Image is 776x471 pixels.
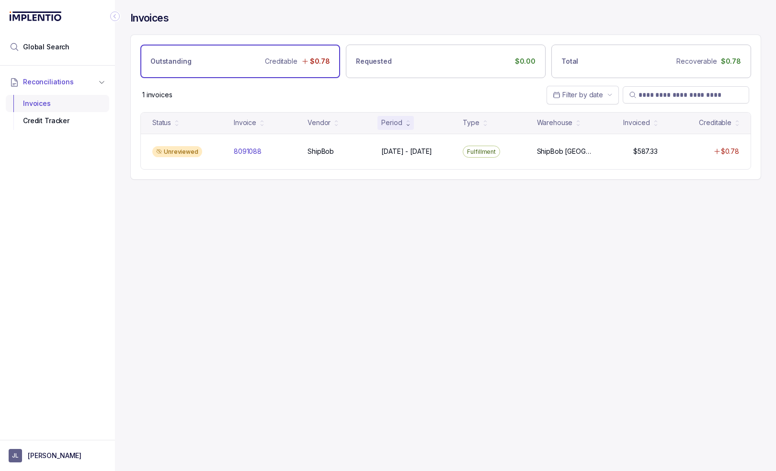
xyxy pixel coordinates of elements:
[553,90,603,100] search: Date Range Picker
[561,57,578,66] p: Total
[699,118,731,127] div: Creditable
[130,11,169,25] h4: Invoices
[381,118,402,127] div: Period
[265,57,297,66] p: Creditable
[562,91,603,99] span: Filter by date
[234,147,262,156] p: 8091088
[381,147,432,156] p: [DATE] - [DATE]
[515,57,536,66] p: $0.00
[308,118,331,127] div: Vendor
[6,71,109,92] button: Reconciliations
[6,93,109,132] div: Reconciliations
[23,77,74,87] span: Reconciliations
[28,451,81,460] p: [PERSON_NAME]
[13,95,102,112] div: Invoices
[152,118,171,127] div: Status
[537,118,573,127] div: Warehouse
[547,86,619,104] button: Date Range Picker
[310,57,330,66] p: $0.78
[676,57,717,66] p: Recoverable
[9,449,106,462] button: User initials[PERSON_NAME]
[13,112,102,129] div: Credit Tracker
[234,118,256,127] div: Invoice
[721,57,741,66] p: $0.78
[109,11,121,22] div: Collapse Icon
[142,90,172,100] div: Remaining page entries
[23,42,69,52] span: Global Search
[9,449,22,462] span: User initials
[308,147,334,156] p: ShipBob
[467,147,496,157] p: Fulfillment
[356,57,392,66] p: Requested
[142,90,172,100] p: 1 invoices
[150,57,191,66] p: Outstanding
[623,118,650,127] div: Invoiced
[152,146,202,158] div: Unreviewed
[721,147,739,156] p: $0.78
[537,147,592,156] p: ShipBob [GEOGRAPHIC_DATA][PERSON_NAME]
[463,118,479,127] div: Type
[633,147,658,156] p: $587.33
